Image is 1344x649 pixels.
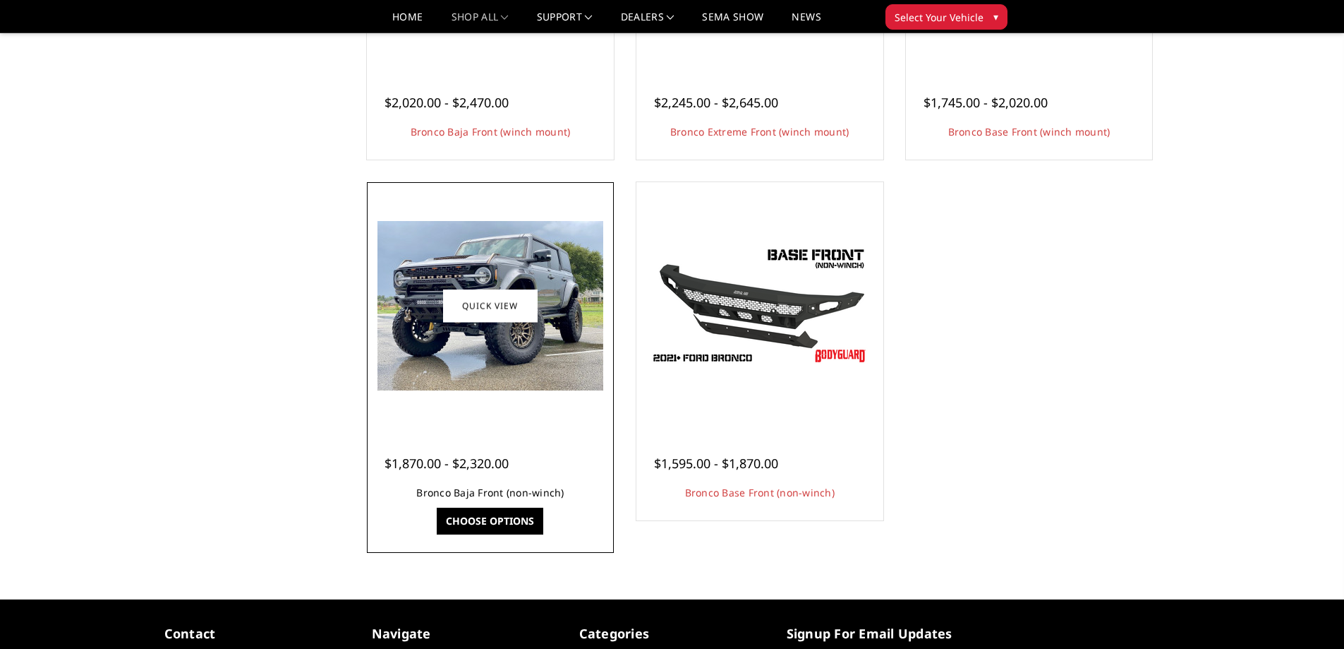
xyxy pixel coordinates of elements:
button: Select Your Vehicle [885,4,1007,30]
a: Bronco Baja Front (non-winch) Bronco Baja Front (non-winch) [370,186,610,426]
a: Bronco Base Front (winch mount) [948,125,1110,138]
a: Quick view [443,289,538,322]
img: Bronco Baja Front (non-winch) [377,221,603,391]
a: Bronco Baja Front (winch mount) [411,125,571,138]
a: Bronco Base Front (non-winch) [685,486,835,499]
iframe: Chat Widget [1273,581,1344,649]
img: Bronco Base Front (non-winch) [647,242,873,369]
a: Choose Options [437,508,543,535]
span: $1,595.00 - $1,870.00 [654,455,778,472]
span: $1,870.00 - $2,320.00 [385,455,509,472]
h5: Navigate [372,624,558,643]
a: Bronco Base Front (non-winch) Bronco Base Front (non-winch) [640,186,880,426]
span: $2,245.00 - $2,645.00 [654,94,778,111]
a: News [792,12,821,32]
a: Bronco Baja Front (non-winch) [416,486,564,499]
span: Select Your Vehicle [895,10,983,25]
a: Support [537,12,593,32]
span: $2,020.00 - $2,470.00 [385,94,509,111]
span: ▾ [993,9,998,24]
a: Home [392,12,423,32]
a: Bronco Extreme Front (winch mount) [670,125,849,138]
h5: contact [164,624,351,643]
a: SEMA Show [702,12,763,32]
h5: Categories [579,624,765,643]
a: Dealers [621,12,674,32]
a: shop all [452,12,509,32]
span: $1,745.00 - $2,020.00 [924,94,1048,111]
h5: signup for email updates [787,624,973,643]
